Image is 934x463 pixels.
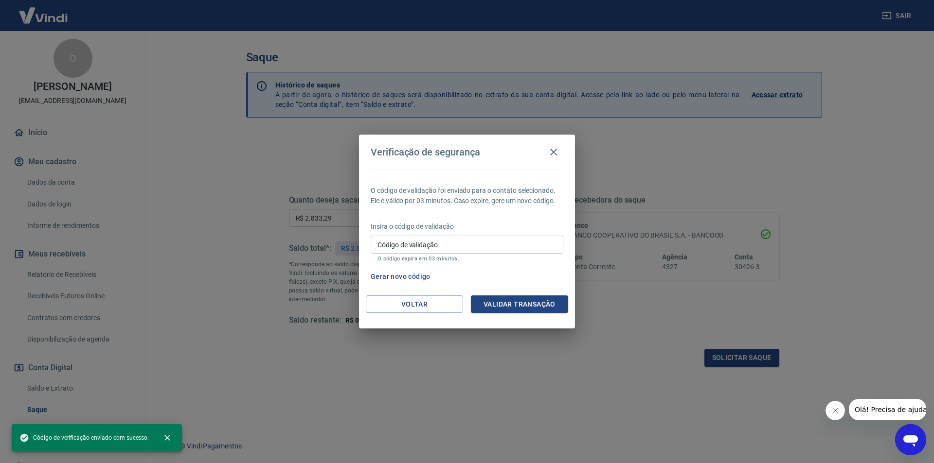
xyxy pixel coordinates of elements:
button: close [157,427,178,448]
h4: Verificação de segurança [371,146,480,158]
iframe: Mensagem da empresa [849,399,926,420]
p: O código expira em 03 minutos. [377,256,557,262]
span: Código de verificação enviado com sucesso. [19,433,149,443]
p: Insira o código de validação [371,222,563,232]
button: Voltar [366,295,463,313]
p: O código de validação foi enviado para o contato selecionado. Ele é válido por 03 minutos. Caso e... [371,186,563,206]
iframe: Botão para abrir a janela de mensagens [895,424,926,455]
button: Validar transação [471,295,568,313]
span: Olá! Precisa de ajuda? [6,7,82,15]
button: Gerar novo código [367,268,434,286]
iframe: Fechar mensagem [826,401,845,420]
